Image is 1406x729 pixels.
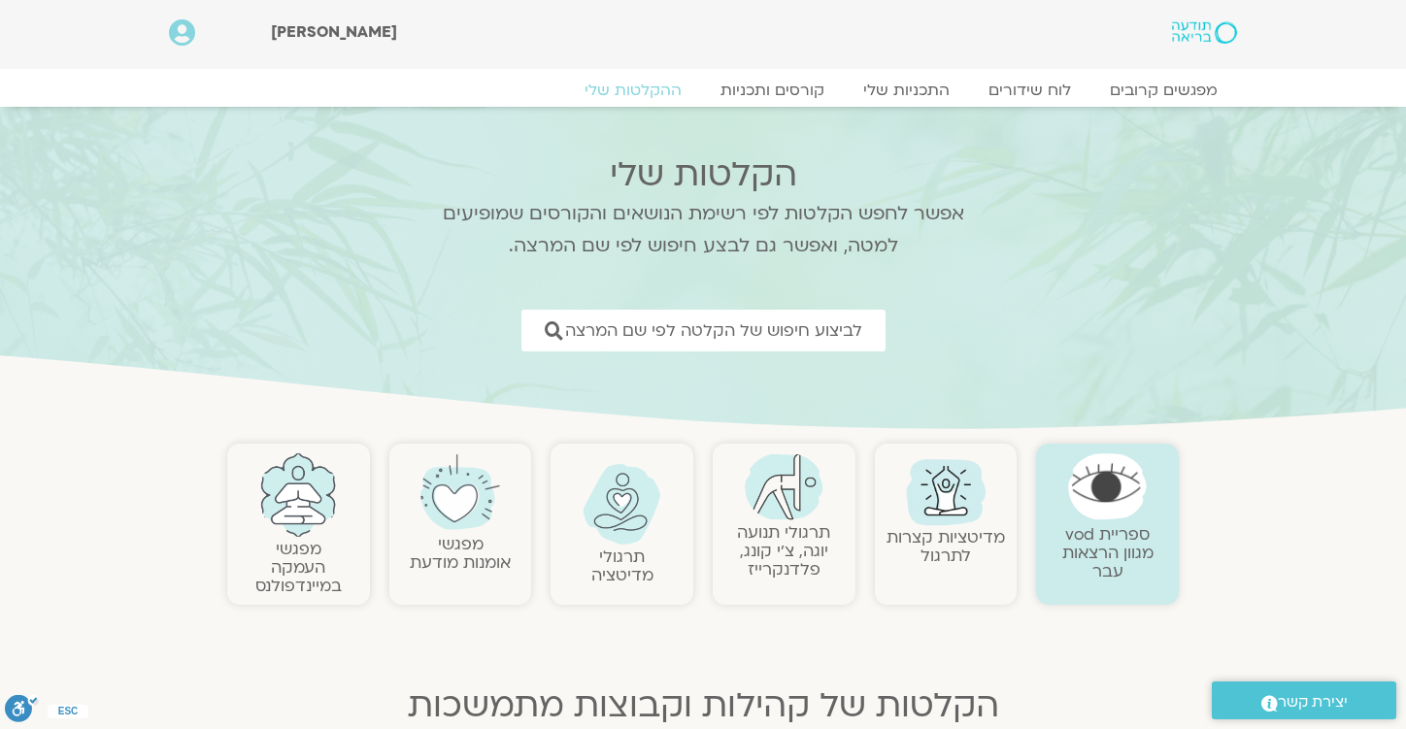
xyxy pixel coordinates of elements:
h2: הקלטות של קהילות וקבוצות מתמשכות [227,686,1179,725]
a: קורסים ותכניות [701,81,844,100]
nav: Menu [169,81,1237,100]
a: מפגשיהעמקה במיינדפולנס [255,538,342,597]
a: יצירת קשר [1212,681,1396,719]
a: ספריית vodמגוון הרצאות עבר [1062,523,1154,582]
a: לביצוע חיפוש של הקלטה לפי שם המרצה [521,310,886,351]
a: מפגשיאומנות מודעת [410,533,511,574]
a: מדיטציות קצרות לתרגול [887,526,1005,567]
span: [PERSON_NAME] [271,21,397,43]
a: תרגולי תנועהיוגה, צ׳י קונג, פלדנקרייז [737,521,830,580]
a: התכניות שלי [844,81,969,100]
h2: הקלטות שלי [417,155,989,194]
a: תרגולימדיטציה [591,546,653,586]
a: לוח שידורים [969,81,1090,100]
a: ההקלטות שלי [565,81,701,100]
a: מפגשים קרובים [1090,81,1237,100]
p: אפשר לחפש הקלטות לפי רשימת הנושאים והקורסים שמופיעים למטה, ואפשר גם לבצע חיפוש לפי שם המרצה. [417,198,989,262]
span: לביצוע חיפוש של הקלטה לפי שם המרצה [565,321,862,340]
span: יצירת קשר [1278,689,1348,715]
